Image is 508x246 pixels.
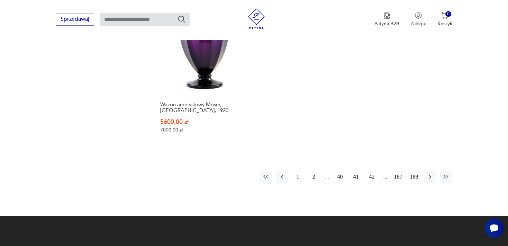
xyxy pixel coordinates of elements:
[484,218,504,238] iframe: Smartsupp widget button
[374,20,399,27] p: Patyna B2B
[334,171,346,183] button: 40
[415,12,422,19] img: Ikonka użytkownika
[178,15,186,23] button: Szukaj
[392,171,405,183] button: 187
[246,8,267,29] img: Patyna - sklep z meblami i dekoracjami vintage
[292,171,304,183] button: 1
[445,11,451,17] div: 0
[56,13,94,26] button: Sprzedawaj
[410,20,426,27] p: Zaloguj
[56,17,94,22] a: Sprzedawaj
[408,171,420,183] button: 188
[383,12,390,19] img: Ikona medalu
[157,2,251,146] a: SaleWazon ametystowy Moser, Bohemia, 1920Wazon ametystowy Moser, [GEOGRAPHIC_DATA], 19205600,00 z...
[160,119,248,125] p: 5600,00 zł
[374,12,399,27] button: Patyna B2B
[437,12,452,27] button: 0Koszyk
[160,127,248,133] p: 7000,00 zł
[366,171,378,183] button: 42
[374,12,399,27] a: Ikona medaluPatyna B2B
[441,12,448,19] img: Ikona koszyka
[308,171,320,183] button: 2
[160,102,248,113] h3: Wazon ametystowy Moser, [GEOGRAPHIC_DATA], 1920
[437,20,452,27] p: Koszyk
[410,12,426,27] button: Zaloguj
[350,171,362,183] button: 41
